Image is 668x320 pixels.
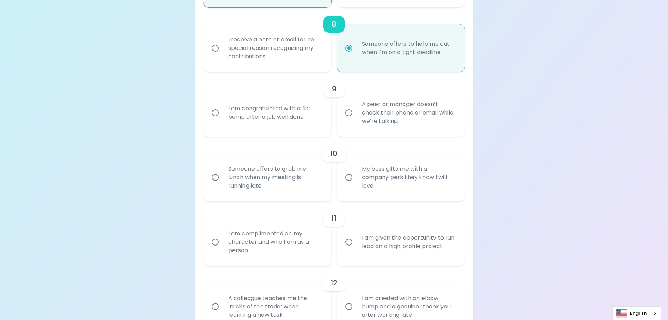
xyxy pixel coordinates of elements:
div: Someone offers to grab me lunch when my meeting is running late [223,156,328,198]
div: My boss gifts me with a company perk they know I will love [356,156,461,198]
div: Language [612,306,661,320]
div: I am congratulated with a fist bump after a job well done [223,96,328,130]
h6: 11 [331,213,336,224]
h6: 8 [332,19,336,30]
div: Someone offers to help me out when I’m on a tight deadline [356,31,461,65]
div: choice-group-check [203,137,465,201]
div: choice-group-check [203,72,465,137]
div: choice-group-check [203,7,465,72]
div: I am complimented on my character and who I am as a person [223,221,328,263]
div: I am given the opportunity to run lead on a high profile project [356,225,461,259]
h6: 9 [332,83,336,94]
div: I receive a note or email for no special reason recognizing my contributions [223,27,328,69]
aside: Language selected: English [612,306,661,320]
div: A peer or manager doesn’t check their phone or email while we’re talking [356,92,461,134]
h6: 12 [331,277,337,288]
a: English [613,307,661,320]
h6: 10 [330,148,337,159]
div: choice-group-check [203,201,465,266]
